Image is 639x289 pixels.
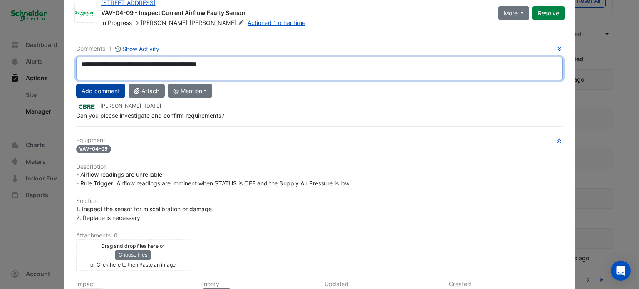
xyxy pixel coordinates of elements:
[141,19,188,26] span: [PERSON_NAME]
[76,198,563,205] h6: Solution
[504,9,518,17] span: More
[248,19,305,26] a: Actioned 1 other time
[611,261,631,281] div: Open Intercom Messenger
[76,84,125,98] button: Add comment
[101,243,165,249] small: Drag and drop files here or
[75,9,94,17] img: Schneider Electric
[101,19,132,26] span: In Progress
[76,112,224,119] span: Can you please investigate and confirm requirements?
[90,262,176,268] small: or Click here to then Paste an image
[76,102,97,111] img: CBRE Charter Hall
[200,281,315,288] h6: Priority
[532,6,565,20] button: Resolve
[76,281,191,288] h6: Impact
[115,250,151,259] button: Choose files
[134,19,139,26] span: ->
[449,281,563,288] h6: Created
[498,6,530,20] button: More
[76,44,160,54] div: Comments: 1
[76,171,349,187] span: - Airflow readings are unreliable - Rule Trigger: Airflow readings are imminent when STATUS is OF...
[145,103,161,109] span: 2025-05-19 16:10:23
[76,145,111,153] span: VAV-04-09
[76,137,563,144] h6: Equipment
[324,281,439,288] h6: Updated
[115,44,160,54] button: Show Activity
[76,163,563,170] h6: Description
[76,205,212,221] span: 1. Inspect the sensor for miscalibration or damage 2. Replace is necessary
[76,232,563,239] h6: Attachments: 0
[129,84,165,98] button: Attach
[168,84,213,98] button: @ Mention
[101,9,488,19] div: VAV-04-09 - Inspect Current Airflow Faulty Sensor
[189,19,246,27] span: [PERSON_NAME]
[100,102,161,110] small: [PERSON_NAME] -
